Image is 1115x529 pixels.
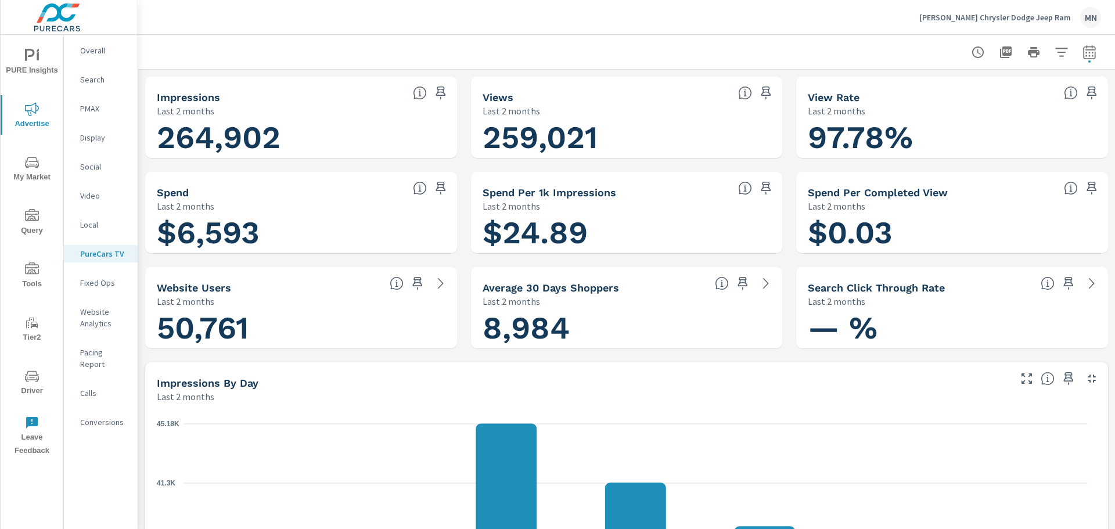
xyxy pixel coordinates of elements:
[808,186,948,199] h5: Spend Per Completed View
[1050,41,1073,64] button: Apply Filters
[1082,179,1101,197] span: Save this to your personalized report
[157,213,445,253] h1: $6,593
[715,276,729,290] span: A rolling 30 day total of daily Shoppers on the dealership website, averaged over the selected da...
[157,199,214,213] p: Last 2 months
[1078,41,1101,64] button: Select Date Range
[483,282,619,294] h5: Average 30 Days Shoppers
[80,132,128,143] p: Display
[64,187,138,204] div: Video
[483,104,540,118] p: Last 2 months
[64,100,138,117] div: PMAX
[157,104,214,118] p: Last 2 months
[157,377,258,389] h5: Impressions by Day
[80,387,128,399] p: Calls
[80,45,128,56] p: Overall
[757,84,775,102] span: Save this to your personalized report
[738,86,752,100] span: Number of times your connected TV ad was viewed completely by a user. [Source: This data is provi...
[919,12,1071,23] p: [PERSON_NAME] Chrysler Dodge Jeep Ram
[157,390,214,404] p: Last 2 months
[64,42,138,59] div: Overall
[808,213,1096,253] h1: $0.03
[431,179,450,197] span: Save this to your personalized report
[157,294,214,308] p: Last 2 months
[757,179,775,197] span: Save this to your personalized report
[1064,86,1078,100] span: Percentage of Impressions where the ad was viewed completely. “Impressions” divided by “Views”. [...
[157,186,189,199] h5: Spend
[483,213,771,253] h1: $24.89
[431,274,450,293] a: See more details in report
[80,306,128,329] p: Website Analytics
[1,35,63,462] div: nav menu
[64,216,138,233] div: Local
[80,248,128,260] p: PureCars TV
[4,102,60,131] span: Advertise
[1017,369,1036,388] button: Make Fullscreen
[738,181,752,195] span: Total spend per 1,000 impressions. [Source: This data is provided by the video advertising platform]
[64,245,138,262] div: PureCars TV
[483,118,771,157] h1: 259,021
[64,274,138,292] div: Fixed Ops
[4,209,60,237] span: Query
[80,74,128,85] p: Search
[390,276,404,290] span: Unique website visitors over the selected time period. [Source: Website Analytics]
[80,103,128,114] p: PMAX
[1022,41,1045,64] button: Print Report
[1059,369,1078,388] span: Save this to your personalized report
[64,129,138,146] div: Display
[64,344,138,373] div: Pacing Report
[64,71,138,88] div: Search
[4,369,60,398] span: Driver
[64,158,138,175] div: Social
[157,118,445,157] h1: 264,902
[157,479,175,487] text: 41.3K
[808,91,859,103] h5: View Rate
[431,84,450,102] span: Save this to your personalized report
[80,161,128,172] p: Social
[1080,7,1101,28] div: MN
[4,262,60,291] span: Tools
[1041,372,1055,386] span: The number of impressions, broken down by the day of the week they occurred.
[808,118,1096,157] h1: 97.78%
[1059,274,1078,293] span: Save this to your personalized report
[64,303,138,332] div: Website Analytics
[157,308,445,348] h1: 50,761
[413,181,427,195] span: Cost of your connected TV ad campaigns. [Source: This data is provided by the video advertising p...
[733,274,752,293] span: Save this to your personalized report
[1082,84,1101,102] span: Save this to your personalized report
[4,416,60,458] span: Leave Feedback
[808,282,945,294] h5: Search Click Through Rate
[1082,274,1101,293] a: See more details in report
[157,420,179,428] text: 45.18K
[808,308,1096,348] h1: — %
[483,294,540,308] p: Last 2 months
[4,49,60,77] span: PURE Insights
[64,384,138,402] div: Calls
[64,413,138,431] div: Conversions
[413,86,427,100] span: Number of times your connected TV ad was presented to a user. [Source: This data is provided by t...
[408,274,427,293] span: Save this to your personalized report
[157,282,231,294] h5: Website Users
[80,277,128,289] p: Fixed Ops
[80,416,128,428] p: Conversions
[757,274,775,293] a: See more details in report
[80,190,128,201] p: Video
[808,294,865,308] p: Last 2 months
[483,91,513,103] h5: Views
[483,308,771,348] h1: 8,984
[483,186,616,199] h5: Spend Per 1k Impressions
[4,156,60,184] span: My Market
[808,199,865,213] p: Last 2 months
[1064,181,1078,195] span: Total spend per 1,000 impressions. [Source: This data is provided by the video advertising platform]
[4,316,60,344] span: Tier2
[1041,276,1055,290] span: Percentage of users who viewed your campaigns who clicked through to your website. For example, i...
[80,347,128,370] p: Pacing Report
[994,41,1017,64] button: "Export Report to PDF"
[80,219,128,231] p: Local
[808,104,865,118] p: Last 2 months
[483,199,540,213] p: Last 2 months
[157,91,220,103] h5: Impressions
